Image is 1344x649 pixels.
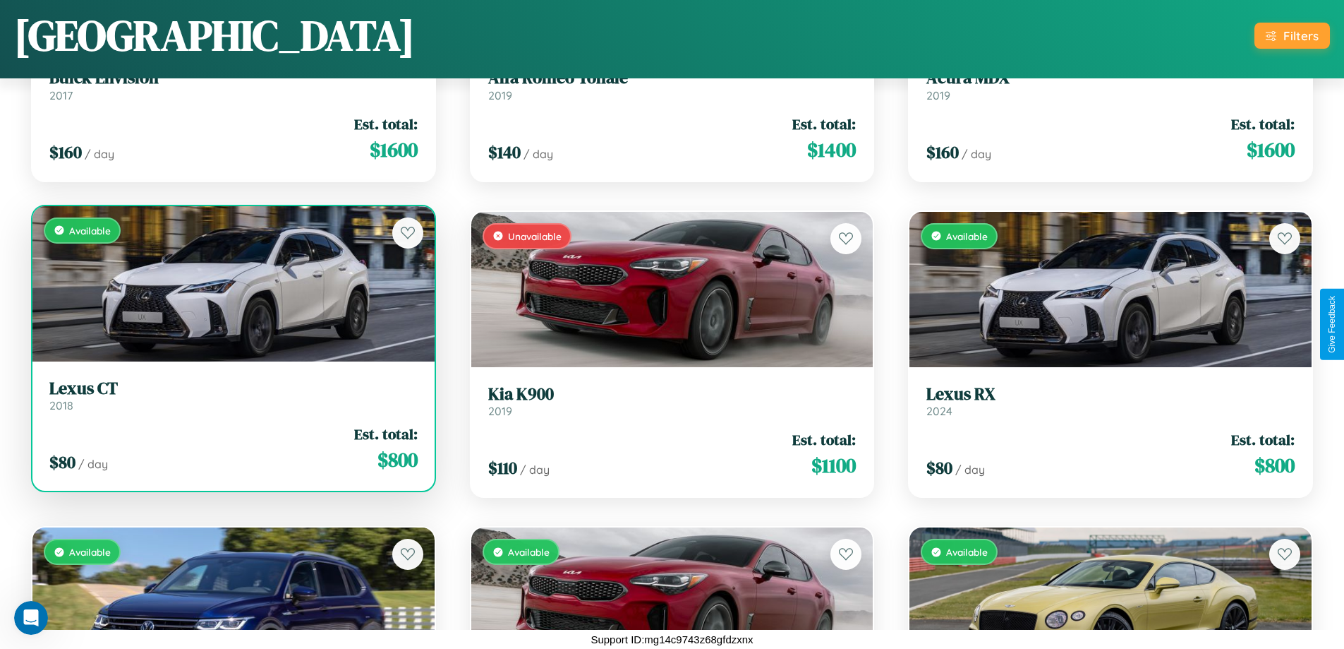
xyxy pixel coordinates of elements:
[926,384,1295,405] h3: Lexus RX
[1254,23,1330,49] button: Filters
[488,141,521,164] span: $ 140
[926,384,1295,419] a: Lexus RX2024
[926,456,952,480] span: $ 80
[488,68,856,102] a: Alfa Romeo Tonale2019
[49,141,82,164] span: $ 160
[49,88,73,102] span: 2017
[926,68,1295,102] a: Acura MDX2019
[85,147,114,161] span: / day
[1231,429,1295,450] span: Est. total:
[488,68,856,88] h3: Alfa Romeo Tonale
[946,230,988,242] span: Available
[49,379,418,413] a: Lexus CT2018
[69,225,111,237] span: Available
[1327,296,1337,353] div: Give Feedback
[926,68,1295,88] h3: Acura MDX
[377,446,418,474] span: $ 800
[926,404,952,418] span: 2024
[49,398,73,412] span: 2018
[523,147,553,161] span: / day
[354,424,418,444] span: Est. total:
[946,546,988,558] span: Available
[488,384,856,419] a: Kia K9002019
[811,451,856,480] span: $ 1100
[1283,28,1319,43] div: Filters
[591,630,753,649] p: Support ID: mg14c9743z68gfdzxnx
[508,546,550,558] span: Available
[370,136,418,164] span: $ 1600
[488,456,517,480] span: $ 110
[807,136,856,164] span: $ 1400
[488,88,512,102] span: 2019
[926,141,959,164] span: $ 160
[49,379,418,399] h3: Lexus CT
[78,457,108,471] span: / day
[488,384,856,405] h3: Kia K900
[926,88,950,102] span: 2019
[14,601,48,635] iframe: Intercom live chat
[792,429,856,450] span: Est. total:
[520,463,550,477] span: / day
[49,68,418,102] a: Buick Envision2017
[1247,136,1295,164] span: $ 1600
[49,451,75,474] span: $ 80
[69,546,111,558] span: Available
[1231,114,1295,134] span: Est. total:
[49,68,418,88] h3: Buick Envision
[354,114,418,134] span: Est. total:
[962,147,991,161] span: / day
[508,230,562,242] span: Unavailable
[792,114,856,134] span: Est. total:
[955,463,985,477] span: / day
[1254,451,1295,480] span: $ 800
[14,6,415,64] h1: [GEOGRAPHIC_DATA]
[488,404,512,418] span: 2019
